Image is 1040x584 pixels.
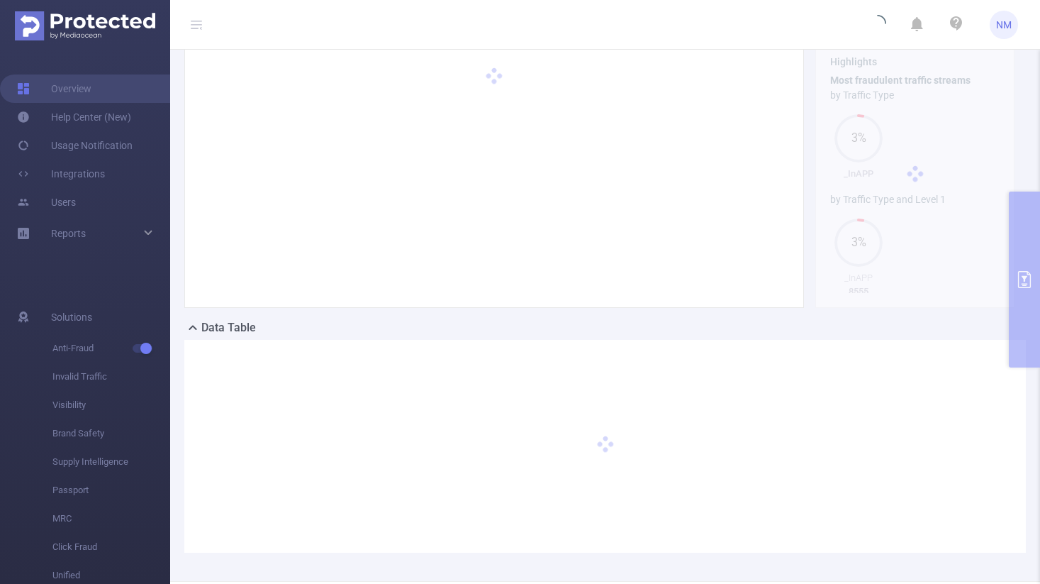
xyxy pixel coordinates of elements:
[52,533,170,561] span: Click Fraud
[15,11,155,40] img: Protected Media
[51,303,92,331] span: Solutions
[17,188,76,216] a: Users
[51,219,86,248] a: Reports
[869,15,886,35] i: icon: loading
[52,391,170,419] span: Visibility
[17,103,131,131] a: Help Center (New)
[996,11,1012,39] span: NM
[52,419,170,448] span: Brand Safety
[201,319,256,336] h2: Data Table
[52,363,170,391] span: Invalid Traffic
[17,160,105,188] a: Integrations
[52,334,170,363] span: Anti-Fraud
[52,476,170,505] span: Passport
[52,505,170,533] span: MRC
[51,228,86,239] span: Reports
[17,131,133,160] a: Usage Notification
[52,448,170,476] span: Supply Intelligence
[17,75,91,103] a: Overview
